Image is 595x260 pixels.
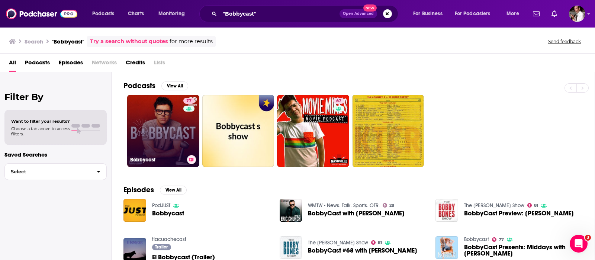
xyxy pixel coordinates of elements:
[153,8,194,20] button: open menu
[52,38,84,45] h3: "Bobbycast"
[186,97,192,105] span: 77
[464,210,574,216] span: BobbyCast Preview: [PERSON_NAME]
[220,8,340,20] input: Search podcasts, credits, & more...
[4,92,107,102] h2: Filter By
[570,235,588,253] iframe: Intercom live chat
[152,210,184,216] a: Bobbycast
[569,6,585,22] span: Logged in as Quarto
[11,126,70,137] span: Choose a tab above to access filters.
[464,236,489,243] a: Bobbycast
[206,5,405,22] div: Search podcasts, credits, & more...
[183,98,194,104] a: 77
[464,244,583,257] span: BobbyCast Presents: Middays with [PERSON_NAME]
[569,6,585,22] button: Show profile menu
[128,9,144,19] span: Charts
[389,204,394,207] span: 28
[499,238,504,241] span: 77
[123,81,155,90] h2: Podcasts
[308,240,368,246] a: The Bobby Bones Show
[25,57,50,72] a: Podcasts
[333,98,344,104] a: 67
[92,9,114,19] span: Podcasts
[308,210,405,216] span: BobbyCast with [PERSON_NAME]
[435,236,458,259] img: BobbyCast Presents: Middays with Morgan
[161,81,188,90] button: View All
[170,37,213,46] span: for more results
[464,202,524,209] a: The Bobby Bones Show
[549,7,560,20] a: Show notifications dropdown
[123,185,154,195] h2: Episodes
[130,157,184,163] h3: Bobbycast
[92,57,117,72] span: Networks
[534,204,538,207] span: 81
[527,203,538,208] a: 81
[506,9,519,19] span: More
[501,8,528,20] button: open menu
[9,57,16,72] a: All
[5,169,91,174] span: Select
[123,81,188,90] a: PodcastsView All
[492,237,504,242] a: 77
[383,203,394,208] a: 28
[413,9,443,19] span: For Business
[152,236,186,243] a: tlacuachecast
[158,9,185,19] span: Monitoring
[569,6,585,22] img: User Profile
[340,9,377,18] button: Open AdvancedNew
[160,186,187,195] button: View All
[25,38,43,45] h3: Search
[378,241,382,244] span: 81
[123,8,148,20] a: Charts
[530,7,543,20] a: Show notifications dropdown
[343,12,374,16] span: Open Advanced
[585,235,591,241] span: 3
[308,247,417,254] a: BobbyCast #68 with Kip Moore
[59,57,83,72] a: Episodes
[87,8,124,20] button: open menu
[90,37,168,46] a: Try a search without quotes
[363,4,377,12] span: New
[308,210,405,216] a: BobbyCast with Bobby Bones
[371,240,382,245] a: 81
[455,9,491,19] span: For Podcasters
[408,8,452,20] button: open menu
[336,97,341,105] span: 67
[277,95,349,167] a: 67
[280,199,302,222] img: BobbyCast with Bobby Bones
[123,185,187,195] a: EpisodesView All
[123,199,146,222] img: Bobbycast
[280,236,302,259] img: BobbyCast #68 with Kip Moore
[450,8,501,20] button: open menu
[154,57,165,72] span: Lists
[435,199,458,222] img: BobbyCast Preview: Jon Pardi
[308,247,417,254] span: BobbyCast #68 with [PERSON_NAME]
[4,151,107,158] p: Saved Searches
[11,119,70,124] span: Want to filter your results?
[127,95,199,167] a: 77Bobbycast
[152,202,170,209] a: PodJUST
[155,245,168,249] span: Trailer
[6,7,77,21] img: Podchaser - Follow, Share and Rate Podcasts
[464,244,583,257] a: BobbyCast Presents: Middays with Morgan
[464,210,574,216] a: BobbyCast Preview: Jon Pardi
[126,57,145,72] a: Credits
[308,202,380,209] a: WMTW - News. Talk. Sports. OTR.
[4,163,107,180] button: Select
[546,38,583,45] button: Send feedback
